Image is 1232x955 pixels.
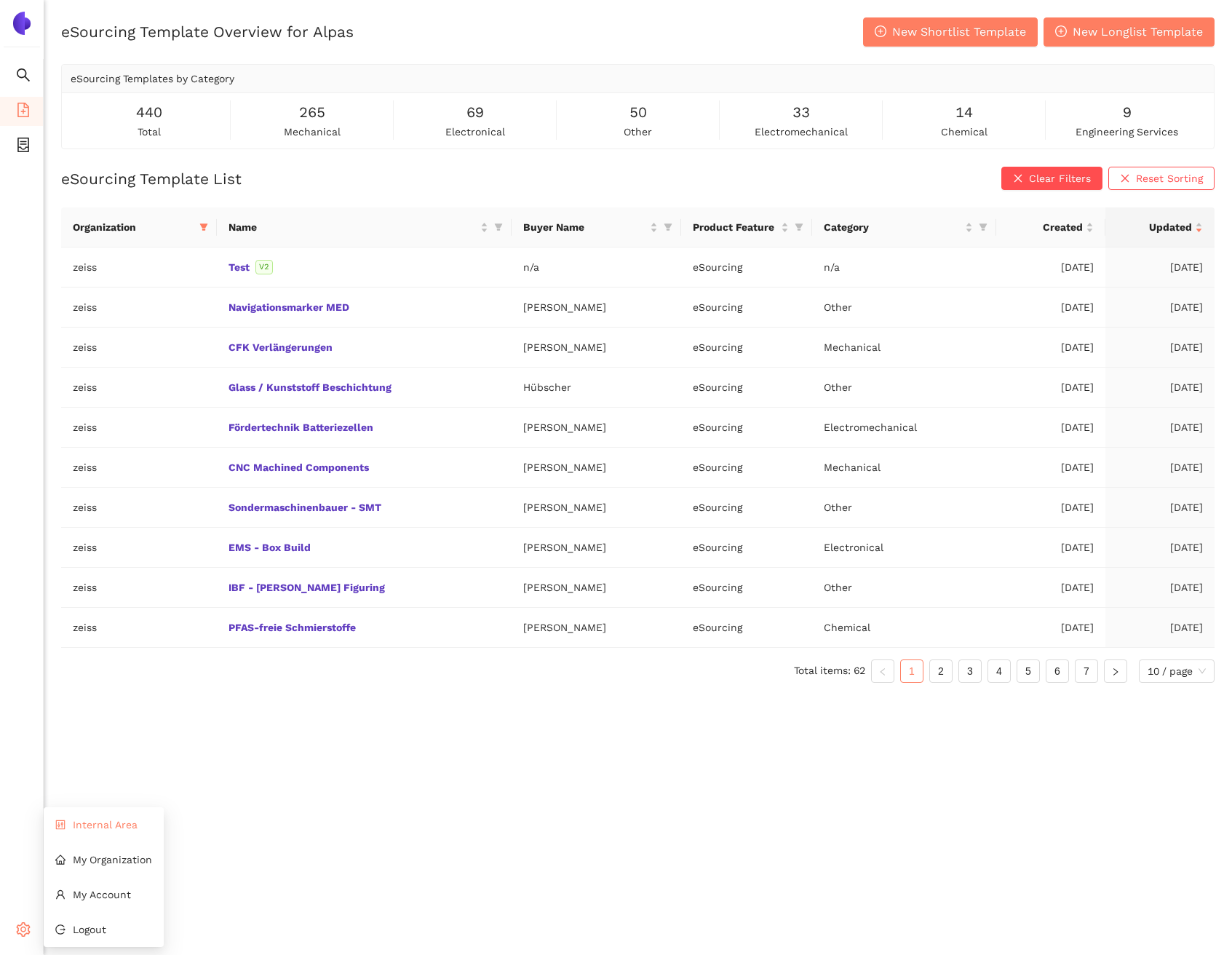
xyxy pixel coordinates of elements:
td: [DATE] [996,608,1105,648]
span: My Account [73,889,131,900]
span: search [16,63,31,92]
h2: eSourcing Template Overview for Alpas [61,21,354,42]
span: close [1013,173,1023,185]
a: 7 [1076,660,1097,682]
span: user [55,889,65,900]
span: filter [199,223,208,231]
li: 5 [1017,659,1040,683]
li: Previous Page [871,659,894,683]
button: closeClear Filters [1001,167,1102,190]
span: left [878,667,887,676]
span: file-add [16,98,31,127]
td: eSourcing [681,488,812,528]
td: eSourcing [681,368,812,408]
td: Other [812,488,996,528]
span: filter [979,223,987,231]
span: Organization [73,219,194,235]
a: 4 [988,660,1010,682]
td: eSourcing [681,608,812,648]
td: [PERSON_NAME] [512,568,681,608]
td: zeiss [61,408,217,448]
span: eSourcing Templates by Category [71,73,234,84]
button: left [871,659,894,683]
li: 3 [958,659,982,683]
td: [DATE] [1105,288,1215,328]
td: [DATE] [996,568,1105,608]
td: [DATE] [1105,568,1215,608]
td: zeiss [61,528,217,568]
td: [DATE] [996,488,1105,528]
td: [PERSON_NAME] [512,408,681,448]
td: [DATE] [1105,488,1215,528]
td: [DATE] [996,288,1105,328]
li: 2 [929,659,953,683]
button: closeReset Sorting [1108,167,1215,190]
span: Created [1008,219,1083,235]
td: zeiss [61,247,217,288]
td: [PERSON_NAME] [512,328,681,368]
td: zeiss [61,288,217,328]
a: 6 [1046,660,1068,682]
li: 6 [1046,659,1069,683]
td: n/a [512,247,681,288]
span: total [138,124,161,140]
button: right [1104,659,1127,683]
span: Logout [73,924,106,935]
span: plus-circle [1055,25,1067,39]
td: Electronical [812,528,996,568]
span: Reset Sorting [1136,170,1203,186]
li: Next Page [1104,659,1127,683]
td: zeiss [61,608,217,648]
td: Mechanical [812,448,996,488]
td: Electromechanical [812,408,996,448]
span: Name [228,219,477,235]
span: Updated [1117,219,1192,235]
td: [DATE] [996,247,1105,288]
td: [DATE] [996,368,1105,408]
td: Other [812,568,996,608]
span: Category [824,219,962,235]
span: Internal Area [73,819,138,831]
span: 50 [629,101,647,124]
th: this column's title is Name,this column is sortable [217,207,512,247]
td: [DATE] [996,328,1105,368]
a: 2 [930,660,952,682]
td: Chemical [812,608,996,648]
td: [DATE] [1105,608,1215,648]
td: [PERSON_NAME] [512,608,681,648]
td: eSourcing [681,288,812,328]
td: [DATE] [996,528,1105,568]
td: [PERSON_NAME] [512,288,681,328]
td: [DATE] [996,448,1105,488]
span: New Longlist Template [1073,23,1203,41]
span: filter [661,216,675,238]
a: 5 [1017,660,1039,682]
td: [DATE] [1105,328,1215,368]
td: eSourcing [681,328,812,368]
td: eSourcing [681,247,812,288]
td: eSourcing [681,568,812,608]
li: 4 [987,659,1011,683]
td: zeiss [61,368,217,408]
span: filter [795,223,803,231]
span: Buyer Name [523,219,647,235]
li: 1 [900,659,923,683]
button: plus-circleNew Shortlist Template [863,17,1038,47]
span: 9 [1123,101,1132,124]
span: chemical [941,124,987,140]
span: home [55,855,65,865]
span: Clear Filters [1029,170,1091,186]
span: close [1120,173,1130,185]
td: n/a [812,247,996,288]
span: 10 / page [1148,660,1206,682]
li: Total items: 62 [794,659,865,683]
span: mechanical [284,124,341,140]
span: filter [196,216,211,238]
td: [PERSON_NAME] [512,488,681,528]
span: V2 [255,260,273,274]
th: this column's title is Buyer Name,this column is sortable [512,207,681,247]
td: Other [812,288,996,328]
span: 440 [136,101,162,124]
span: 265 [299,101,325,124]
span: logout [55,924,65,935]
